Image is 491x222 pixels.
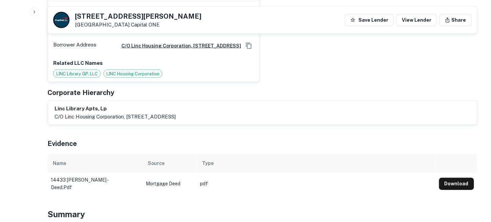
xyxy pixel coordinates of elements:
[104,71,162,77] span: LINC Housing Corporation
[75,22,201,28] p: [GEOGRAPHIC_DATA]
[116,42,241,50] a: c/o linc housing corporation, [STREET_ADDRESS]
[75,13,201,20] h5: [STREET_ADDRESS][PERSON_NAME]
[47,88,114,98] h5: Corporate Hierarchy
[148,160,164,168] div: Source
[47,173,142,195] td: 14433 [PERSON_NAME] - deed.pdf
[345,14,394,26] button: Save Lender
[47,208,477,221] h4: Summary
[202,160,214,168] div: Type
[396,14,437,26] a: View Lender
[53,160,66,168] div: Name
[197,154,436,173] th: Type
[142,154,197,173] th: Source
[244,41,254,51] button: Copy Address
[197,173,436,195] td: pdf
[47,154,142,173] th: Name
[55,113,176,121] p: c/o linc housing corporation, [STREET_ADDRESS]
[53,41,96,51] p: Borrower Address
[439,178,474,190] button: Download
[47,138,77,149] h5: Evidence
[47,154,477,192] div: scrollable content
[439,14,472,26] button: Share
[457,168,491,200] iframe: Chat Widget
[131,22,160,27] a: Capital ONE
[142,173,197,195] td: Mortgage Deed
[53,59,254,67] p: Related LLC Names
[54,71,100,77] span: LINC Library GP, LLC
[55,105,176,113] h6: linc library apts, lp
